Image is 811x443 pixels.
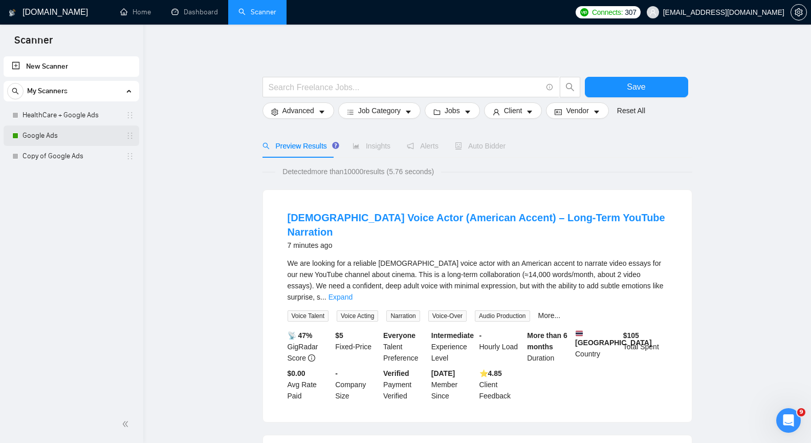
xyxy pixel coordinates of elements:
[593,108,600,116] span: caret-down
[328,293,353,301] a: Expand
[592,7,623,18] span: Connects:
[428,310,467,322] span: Voice-Over
[126,152,134,160] span: holder
[560,82,580,92] span: search
[335,331,343,340] b: $ 5
[23,125,120,146] a: Google Ads
[573,330,621,364] div: Country
[122,419,132,429] span: double-left
[407,142,439,150] span: Alerts
[288,212,665,238] a: [DEMOGRAPHIC_DATA] Voice Actor (American Accent) – Long-Term YouTube Narration
[433,108,441,116] span: folder
[621,330,669,364] div: Total Spent
[381,330,429,364] div: Talent Preference
[431,331,474,340] b: Intermediate
[288,331,313,340] b: 📡 47%
[282,105,314,116] span: Advanced
[12,56,131,77] a: New Scanner
[791,8,807,16] a: setting
[405,108,412,116] span: caret-down
[576,330,583,337] img: 🇹🇭
[23,146,120,166] a: Copy of Google Ads
[7,83,24,99] button: search
[546,102,608,119] button: idcardVendorcaret-down
[493,108,500,116] span: user
[546,84,553,91] span: info-circle
[625,7,636,18] span: 307
[455,142,506,150] span: Auto Bidder
[527,331,567,351] b: More than 6 months
[286,330,334,364] div: GigRadar Score
[383,331,415,340] b: Everyone
[538,311,561,320] a: More...
[288,258,667,303] div: We are looking for a reliable male voice actor with an American accent to narrate video essays fo...
[27,81,68,101] span: My Scanners
[445,105,460,116] span: Jobs
[525,330,573,364] div: Duration
[477,330,525,364] div: Hourly Load
[333,368,381,402] div: Company Size
[575,330,652,347] b: [GEOGRAPHIC_DATA]
[627,80,645,93] span: Save
[464,108,471,116] span: caret-down
[797,408,805,416] span: 9
[585,77,688,97] button: Save
[126,111,134,119] span: holder
[23,105,120,125] a: HealthCare + Google Ads
[171,8,218,16] a: dashboardDashboard
[288,369,305,377] b: $0.00
[286,368,334,402] div: Avg Rate Paid
[275,166,441,177] span: Detected more than 10000 results (5.76 seconds)
[262,142,270,150] span: search
[288,259,664,301] span: We are looking for a reliable [DEMOGRAPHIC_DATA] voice actor with an American accent to narrate v...
[383,369,409,377] b: Verified
[353,142,390,150] span: Insights
[649,9,656,16] span: user
[288,239,667,251] div: 7 minutes ago
[126,132,134,140] span: holder
[120,8,151,16] a: homeHome
[425,102,480,119] button: folderJobscaret-down
[381,368,429,402] div: Payment Verified
[269,81,542,94] input: Search Freelance Jobs...
[318,108,325,116] span: caret-down
[477,368,525,402] div: Client Feedback
[776,408,801,433] iframe: Intercom live chat
[288,310,329,322] span: Voice Talent
[308,354,315,362] span: info-circle
[353,142,360,150] span: area-chart
[335,369,338,377] b: -
[566,105,588,116] span: Vendor
[526,108,533,116] span: caret-down
[4,56,139,77] li: New Scanner
[333,330,381,364] div: Fixed-Price
[431,369,455,377] b: [DATE]
[429,368,477,402] div: Member Since
[8,88,23,95] span: search
[429,330,477,364] div: Experience Level
[6,33,61,54] span: Scanner
[580,8,588,16] img: upwork-logo.png
[9,5,16,21] img: logo
[560,77,580,97] button: search
[4,81,139,166] li: My Scanners
[407,142,414,150] span: notification
[331,141,340,150] div: Tooltip anchor
[347,108,354,116] span: bars
[262,142,336,150] span: Preview Results
[238,8,276,16] a: searchScanner
[271,108,278,116] span: setting
[555,108,562,116] span: idcard
[791,4,807,20] button: setting
[358,105,401,116] span: Job Category
[617,105,645,116] a: Reset All
[479,369,502,377] b: ⭐️ 4.85
[338,102,421,119] button: barsJob Categorycaret-down
[623,331,639,340] b: $ 105
[475,310,530,322] span: Audio Production
[484,102,542,119] button: userClientcaret-down
[479,331,482,340] b: -
[262,102,334,119] button: settingAdvancedcaret-down
[320,293,326,301] span: ...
